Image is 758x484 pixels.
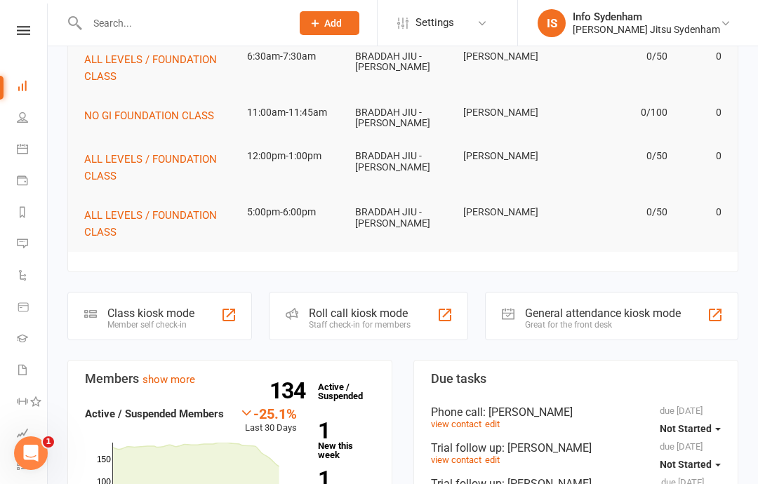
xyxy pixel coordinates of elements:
a: Assessments [17,419,48,450]
td: [PERSON_NAME] [457,40,565,73]
div: Trial follow up [431,441,721,455]
div: Staff check-in for members [309,320,411,330]
span: ALL LEVELS / FOUNDATION CLASS [84,153,217,182]
span: NO GI FOUNDATION CLASS [84,109,214,122]
a: Payments [17,166,48,198]
div: Class kiosk mode [107,307,194,320]
td: 0 [674,196,728,229]
button: Add [300,11,359,35]
h3: Members [85,372,375,386]
td: 0/50 [565,196,673,229]
td: 0 [674,140,728,173]
span: Add [324,18,342,29]
td: BRADDAH JIU - [PERSON_NAME] [349,140,457,184]
div: Last 30 Days [239,405,297,436]
button: ALL LEVELS / FOUNDATION CLASS [84,151,234,184]
div: Roll call kiosk mode [309,307,411,320]
a: Dashboard [17,72,48,103]
td: [PERSON_NAME] [457,96,565,129]
td: 11:00am-11:45am [241,96,349,129]
div: Member self check-in [107,320,194,330]
span: 1 [43,436,54,448]
td: BRADDAH JIU - [PERSON_NAME] [349,40,457,84]
iframe: Intercom live chat [14,436,48,470]
span: Settings [415,7,454,39]
div: IS [538,9,566,37]
input: Search... [83,13,281,33]
td: 5:00pm-6:00pm [241,196,349,229]
div: Great for the front desk [525,320,681,330]
a: Calendar [17,135,48,166]
td: 0/50 [565,40,673,73]
td: [PERSON_NAME] [457,140,565,173]
td: 6:30am-7:30am [241,40,349,73]
div: -25.1% [239,405,297,421]
td: 0/100 [565,96,673,129]
span: : [PERSON_NAME] [502,441,592,455]
button: Not Started [660,452,721,477]
a: Reports [17,198,48,229]
button: ALL LEVELS / FOUNDATION CLASS [84,51,234,85]
a: Product Sales [17,293,48,324]
a: 134Active / Suspended [311,372,373,411]
h3: Due tasks [431,372,721,386]
div: Phone call [431,405,721,419]
a: show more [142,373,195,386]
td: [PERSON_NAME] [457,196,565,229]
td: 0 [674,40,728,73]
span: ALL LEVELS / FOUNDATION CLASS [84,209,217,238]
td: 0 [674,96,728,129]
strong: Active / Suspended Members [85,408,224,420]
button: NO GI FOUNDATION CLASS [84,107,224,124]
div: General attendance kiosk mode [525,307,681,320]
a: view contact [431,419,481,429]
a: People [17,103,48,135]
div: [PERSON_NAME] Jitsu Sydenham [573,23,720,36]
a: view contact [431,455,481,465]
button: Not Started [660,416,721,441]
div: Info Sydenham [573,11,720,23]
span: ALL LEVELS / FOUNDATION CLASS [84,53,217,83]
span: Not Started [660,423,712,434]
strong: 134 [270,380,311,401]
a: 1New this week [318,420,375,459]
strong: 1 [318,420,369,441]
button: ALL LEVELS / FOUNDATION CLASS [84,207,234,241]
span: Not Started [660,459,712,470]
td: BRADDAH JIU - [PERSON_NAME] [349,96,457,140]
span: : [PERSON_NAME] [483,405,573,419]
a: edit [485,455,500,465]
td: 12:00pm-1:00pm [241,140,349,173]
td: BRADDAH JIU - [PERSON_NAME] [349,196,457,240]
td: 0/50 [565,140,673,173]
a: edit [485,419,500,429]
